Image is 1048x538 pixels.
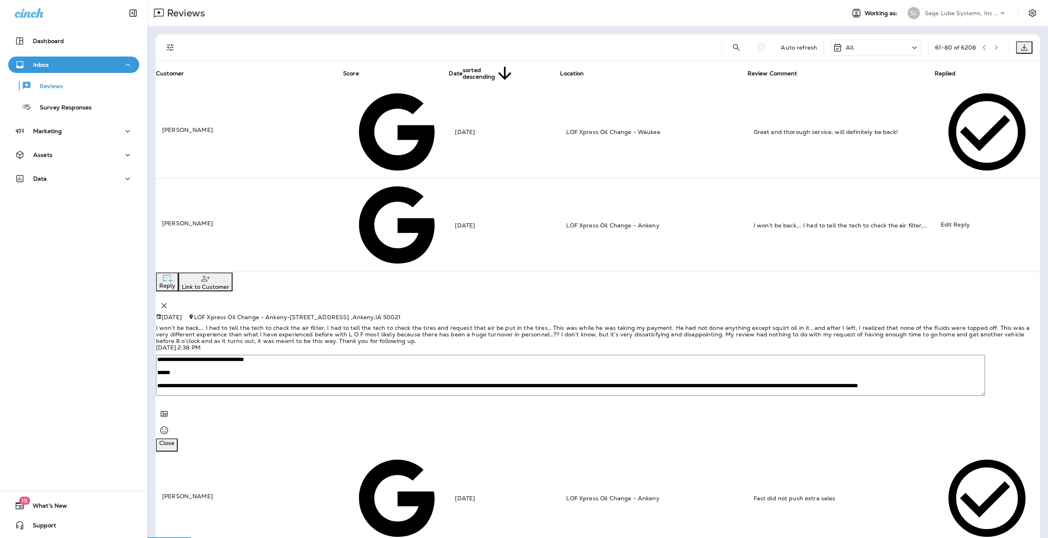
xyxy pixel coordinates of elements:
span: Score [343,70,370,77]
div: 61 - 80 of 6208 [935,44,976,51]
span: What's New [25,502,67,512]
p: Assets [33,152,52,158]
span: LOF Xpress Oil Change - Ankeny - [STREET_ADDRESS] , Ankeny , IA 50021 [194,313,401,321]
span: Location [560,70,594,77]
p: [DATE] 2:38 PM [156,344,1039,351]
p: [PERSON_NAME] [162,126,336,134]
p: I won’t be back…. I had to tell the tech to check the air filter, I had to tell the tech to check... [156,325,1039,344]
button: Close [156,438,178,452]
div: SL [908,7,920,19]
button: Survey Responses [8,98,139,116]
span: LOF Xpress Oil Change - Waukee [566,128,660,136]
div: Click to view Customer Drawer [162,219,336,227]
span: Location [560,70,584,77]
span: Working as: [865,10,899,17]
button: Link to Customer [178,272,233,291]
p: Dashboard [33,38,64,44]
span: Customer [156,70,184,77]
span: Review Comment [748,70,808,77]
span: Support [25,522,56,532]
button: Assets [8,147,139,163]
p: Edit Reply [941,220,970,226]
td: [DATE] [448,179,560,272]
button: Select an emoji [156,422,172,438]
p: Auto refresh [781,44,817,51]
button: Dashboard [8,33,139,49]
button: Search Reviews [728,39,745,56]
span: Customer [156,70,194,77]
p: Reviews [164,7,205,19]
span: 19 [19,497,30,505]
p: All [846,44,854,51]
span: Replied [935,70,967,77]
span: Review Comment [748,70,797,77]
p: Close [159,440,174,446]
button: Data [8,170,139,187]
p: [PERSON_NAME] [162,219,336,227]
button: 19What's New [8,497,139,514]
button: Support [8,517,139,533]
p: [PERSON_NAME] [162,492,336,500]
button: Settings [1025,6,1040,20]
p: Sage Lube Systems, Inc dba LOF Xpress Oil Change [925,10,998,16]
span: 2 Stars [442,221,905,228]
span: 5 Stars [442,128,905,135]
button: Collapse Sidebar [122,5,145,21]
p: Data [33,175,47,182]
p: [DATE] [162,314,182,320]
span: sorted descending [463,67,495,80]
input: ant design [751,44,771,50]
button: Add in a premade template [156,406,172,422]
p: Inbox [33,61,49,68]
div: Great and thorough service, will definitely be back! [754,128,928,136]
p: Reviews [32,83,63,91]
td: [DATE] [448,86,560,179]
button: Inbox [8,57,139,73]
button: Reviews [8,77,139,94]
span: LOF Xpress Oil Change - Ankeny [566,495,659,502]
div: I won’t be back…. I had to tell the tech to check the air filter, I had to tell the tech to check... [754,221,928,229]
button: Reply [156,272,178,291]
button: Marketing [8,123,139,139]
p: Marketing [33,128,62,134]
div: Fast did not push extra sales [754,494,928,502]
span: 5 Stars [442,494,905,501]
span: Datesorted descending [449,64,515,84]
span: Date [449,70,463,77]
span: Score [343,70,359,77]
span: Replied [935,70,956,77]
button: Filters [162,39,178,56]
p: Survey Responses [32,104,92,112]
button: Export as CSV [1016,41,1032,54]
span: LOF Xpress Oil Change - Ankeny [566,222,659,229]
